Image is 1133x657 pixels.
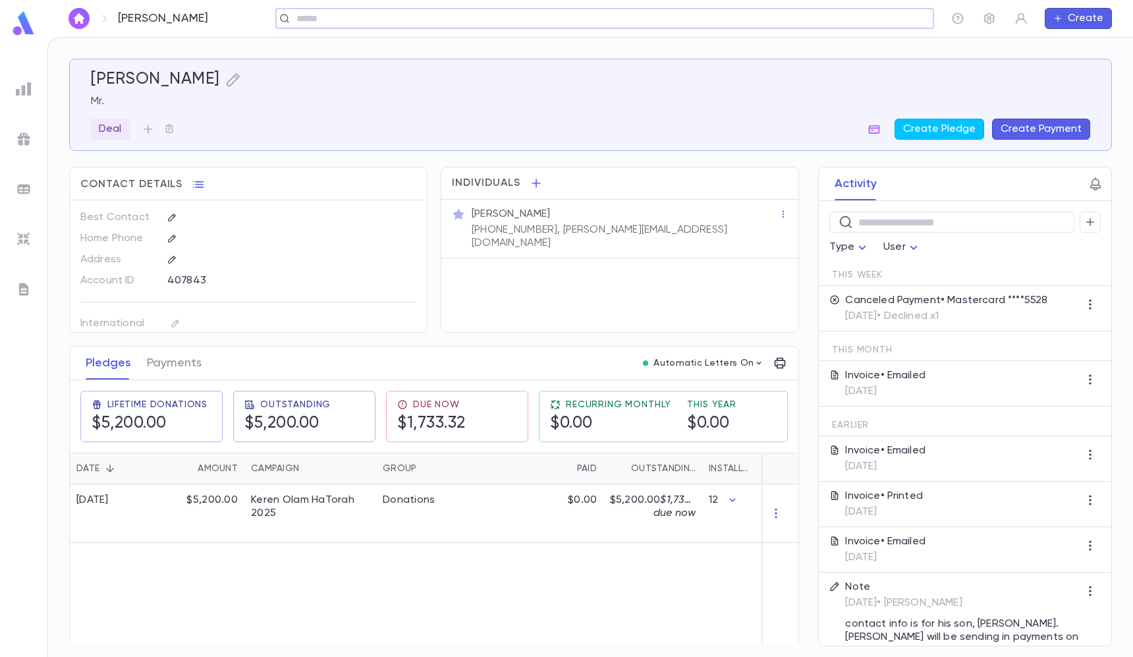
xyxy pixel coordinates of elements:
h5: $0.00 [687,414,730,434]
div: Amount [198,453,238,484]
img: imports_grey.530a8a0e642e233f2baf0ef88e8c9fcb.svg [16,231,32,247]
div: Outstanding [603,453,702,484]
p: [PERSON_NAME] [118,11,208,26]
p: Home Phone [80,228,156,249]
img: home_white.a664292cf8c1dea59945f0da9f25487c.svg [71,13,87,24]
button: Automatic Letters On [638,354,769,372]
div: User [883,235,922,260]
div: [DATE] [76,494,109,507]
div: Amount [159,453,244,484]
div: Group [376,453,475,484]
img: reports_grey.c525e4749d1bce6a11f5fe2a8de1b229.svg [16,81,32,97]
p: Invoice • Emailed [845,444,926,457]
p: [PHONE_NUMBER], [PERSON_NAME][EMAIL_ADDRESS][DOMAIN_NAME] [472,223,779,250]
p: International Number [80,313,156,343]
div: Outstanding [631,453,696,484]
span: $1,733.32 due now [653,495,705,519]
p: Best Contact [80,207,156,228]
span: This Week [832,270,883,280]
div: Paid [577,453,597,484]
div: 407843 [167,270,362,290]
p: $0.00 [568,494,597,507]
div: Keren Olam HaTorah 2025 [251,494,370,520]
img: campaigns_grey.99e729a5f7ee94e3726e6486bddda8f1.svg [16,131,32,147]
button: Activity [835,167,877,200]
span: Outstanding [260,399,331,410]
p: [DATE] [845,460,926,473]
p: Mr. [91,95,1090,108]
button: Sort [416,458,437,479]
div: Donations [383,494,435,507]
p: Invoice • Emailed [845,369,926,382]
p: contact info is for his son, [PERSON_NAME]. [PERSON_NAME] will be sending in payments on behalf o... [845,617,1080,657]
button: Sort [99,458,121,479]
span: Recurring Monthly [566,399,671,410]
p: [DATE] [845,505,923,519]
button: Create Payment [992,119,1090,140]
img: logo [11,11,37,36]
div: Type [829,235,870,260]
p: Note [845,581,1080,594]
button: Create Pledge [895,119,984,140]
span: This Month [832,345,892,355]
button: Sort [177,458,198,479]
p: [DATE] [845,385,926,398]
p: $5,200.00 [610,494,696,520]
p: [PERSON_NAME] [472,208,550,221]
span: Due Now [413,399,460,410]
button: Payments [147,347,202,380]
button: Create [1045,8,1112,29]
button: Sort [754,458,775,479]
div: $5,200.00 [159,484,244,543]
h5: $5,200.00 [92,414,167,434]
span: Type [829,242,854,252]
p: Account ID [80,270,156,291]
span: Contact Details [80,178,182,191]
img: letters_grey.7941b92b52307dd3b8a917253454ce1c.svg [16,281,32,297]
div: Deal [91,119,130,140]
span: Earlier [832,420,869,430]
img: batches_grey.339ca447c9d9533ef1741baa751efc33.svg [16,181,32,197]
div: Date [70,453,159,484]
p: [DATE] • [PERSON_NAME] [845,596,1080,610]
p: Invoice • Emailed [845,535,926,548]
div: Group [383,453,416,484]
h5: $5,200.00 [244,414,319,434]
h5: $0.00 [550,414,593,434]
p: [DATE] • Declined x1 [845,310,1047,323]
h5: [PERSON_NAME] [91,70,220,90]
p: Canceled Payment • Mastercard ****5528 [845,294,1047,307]
h5: $1,733.32 [397,414,466,434]
div: Campaign [244,453,376,484]
p: Address [80,249,156,270]
p: [DATE] [845,551,926,564]
span: This Year [687,399,736,410]
button: Sort [610,458,631,479]
div: Paid [475,453,603,484]
p: Invoice • Printed [845,490,923,503]
div: Campaign [251,453,299,484]
p: Automatic Letters On [653,358,754,368]
span: Lifetime Donations [107,399,207,410]
div: Date [76,453,99,484]
button: Pledges [86,347,131,380]
p: Deal [99,123,122,136]
button: Sort [299,458,320,479]
button: Sort [556,458,577,479]
div: Installments [702,453,781,484]
div: Installments [709,453,754,484]
span: User [883,242,906,252]
p: 12 [709,494,718,507]
span: Individuals [452,177,520,190]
